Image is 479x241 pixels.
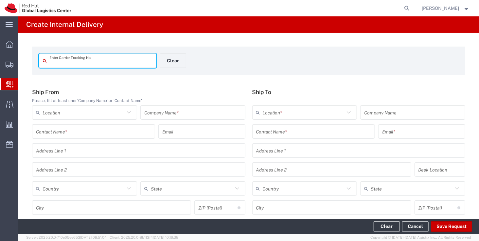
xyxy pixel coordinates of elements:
button: Clear [160,53,186,68]
div: Please, fill at least one: 'Company Name' or 'Contact Name' [32,98,245,104]
img: logo [5,3,71,13]
h5: Ship To [252,89,466,95]
span: Client: 2025.20.0-8b113f4 [110,235,178,239]
button: Clear [374,221,400,232]
span: [DATE] 10:16:38 [153,235,178,239]
button: [PERSON_NAME] [422,4,470,12]
h5: Ship From [32,89,245,95]
h4: Create Internal Delivery [26,16,103,33]
a: Cancel [402,221,429,232]
span: Server: 2025.20.0-710e05ee653 [26,235,107,239]
span: Soojung Mansberger [422,5,459,12]
span: [DATE] 09:51:04 [80,235,107,239]
span: Copyright © [DATE]-[DATE] Agistix Inc., All Rights Reserved [370,235,471,240]
button: Save Request [431,221,472,232]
